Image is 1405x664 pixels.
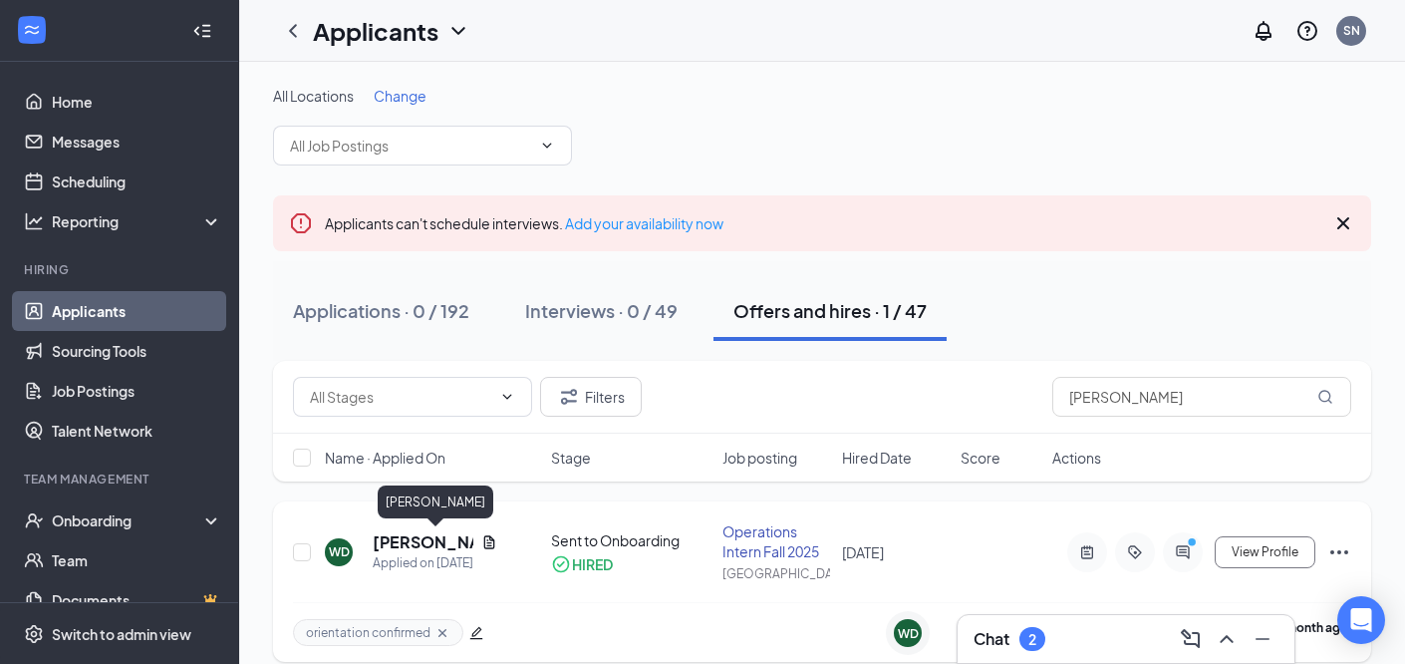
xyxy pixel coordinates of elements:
svg: Cross [434,625,450,641]
a: Messages [52,122,222,162]
svg: QuestionInfo [1295,19,1319,43]
span: View Profile [1232,545,1298,559]
a: DocumentsCrown [52,580,222,620]
svg: Document [481,534,497,550]
svg: Minimize [1251,627,1274,651]
a: Job Postings [52,371,222,411]
span: Applicants can't schedule interviews. [325,214,723,232]
svg: ComposeMessage [1179,627,1203,651]
button: ComposeMessage [1175,623,1207,655]
div: Open Intercom Messenger [1337,596,1385,644]
a: Scheduling [52,162,222,201]
div: Team Management [24,471,218,488]
div: Operations Intern Fall 2025 [722,521,829,561]
svg: Notifications [1252,19,1275,43]
div: Applications · 0 / 192 [293,298,469,323]
span: Change [374,87,426,105]
input: Search in offers and hires [1052,377,1351,417]
h1: Applicants [313,14,438,48]
span: Job posting [722,448,797,468]
svg: Settings [24,624,44,644]
div: Sent to Onboarding [551,530,711,550]
svg: CheckmarkCircle [551,554,571,574]
svg: Collapse [192,21,212,41]
a: Applicants [52,291,222,331]
button: Filter Filters [540,377,642,417]
svg: Analysis [24,211,44,231]
svg: ChevronLeft [281,19,305,43]
div: Offers and hires · 1 / 47 [733,298,927,323]
div: HIRED [572,554,613,574]
h5: [PERSON_NAME] [373,531,473,553]
svg: ActiveTag [1123,544,1147,560]
a: Sourcing Tools [52,331,222,371]
div: Applied on [DATE] [373,553,497,573]
div: Interviews · 0 / 49 [525,298,678,323]
a: Home [52,82,222,122]
span: [DATE] [842,543,884,561]
span: Name · Applied On [325,448,445,468]
a: Team [52,540,222,580]
svg: ChevronDown [539,138,555,154]
svg: Filter [557,385,581,409]
button: Minimize [1247,623,1278,655]
span: All Locations [273,87,354,105]
a: Add your availability now [565,214,723,232]
button: View Profile [1215,536,1315,568]
div: [GEOGRAPHIC_DATA] [722,565,829,582]
div: Onboarding [52,510,205,530]
svg: PrimaryDot [1183,536,1207,552]
svg: UserCheck [24,510,44,530]
span: Score [961,448,1000,468]
b: a month ago [1276,620,1348,635]
div: WD [898,625,919,642]
h3: Chat [974,628,1009,650]
svg: ActiveNote [1075,544,1099,560]
div: Reporting [52,211,223,231]
svg: Cross [1331,211,1355,235]
svg: ActiveChat [1171,544,1195,560]
svg: Ellipses [1327,540,1351,564]
div: Hiring [24,261,218,278]
div: SN [1343,22,1360,39]
span: edit [469,626,483,640]
svg: MagnifyingGlass [1317,389,1333,405]
span: orientation confirmed [306,624,430,641]
div: WD [329,543,350,560]
span: Hired Date [842,448,912,468]
a: Talent Network [52,411,222,451]
input: All Job Postings [290,135,531,157]
input: All Stages [310,386,491,408]
svg: Error [289,211,313,235]
span: Actions [1052,448,1101,468]
svg: ChevronUp [1215,627,1239,651]
svg: ChevronDown [499,389,515,405]
svg: ChevronDown [446,19,470,43]
div: [PERSON_NAME] [378,486,493,518]
button: ChevronUp [1211,623,1243,655]
svg: WorkstreamLogo [22,20,42,40]
div: 2 [1028,631,1036,648]
div: Switch to admin view [52,624,191,644]
span: Stage [551,448,591,468]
